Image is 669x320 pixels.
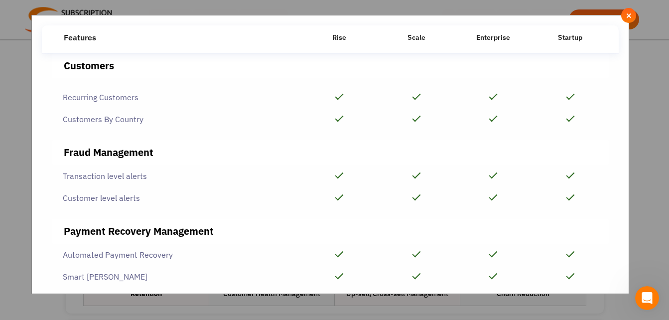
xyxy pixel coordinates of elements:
div: Fraud Management [64,145,597,160]
div: Customer level alerts [52,187,301,209]
div: Customers [64,58,597,73]
span: × [626,10,632,21]
button: Close [621,8,636,23]
div: Transaction level alerts [52,165,301,187]
iframe: Intercom live chat [635,286,659,310]
div: Payment Recovery Management [64,224,597,239]
div: Customers By Country [52,108,301,130]
div: Recurring Customers [52,86,301,108]
div: Automated Payment Recovery [52,244,301,266]
div: Smart [PERSON_NAME] [52,266,301,288]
